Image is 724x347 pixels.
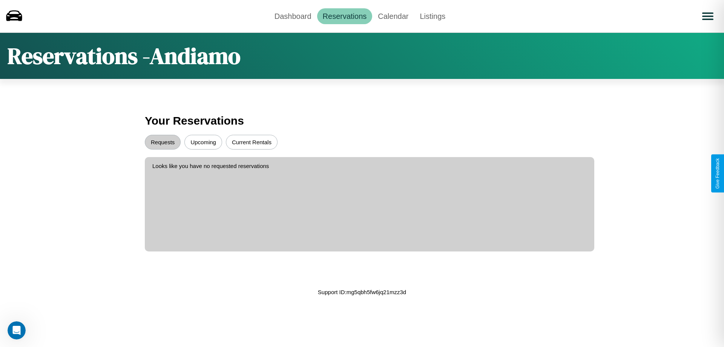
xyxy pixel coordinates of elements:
p: Looks like you have no requested reservations [152,161,587,171]
button: Current Rentals [226,135,278,150]
button: Upcoming [184,135,222,150]
a: Calendar [372,8,414,24]
a: Dashboard [269,8,317,24]
button: Open menu [697,6,718,27]
a: Reservations [317,8,373,24]
div: Give Feedback [715,158,720,189]
p: Support ID: mg5qbh5fw6jq21mzz3d [318,287,406,297]
h1: Reservations - Andiamo [8,40,241,71]
h3: Your Reservations [145,111,579,131]
iframe: Intercom live chat [8,321,26,339]
a: Listings [414,8,451,24]
button: Requests [145,135,181,150]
